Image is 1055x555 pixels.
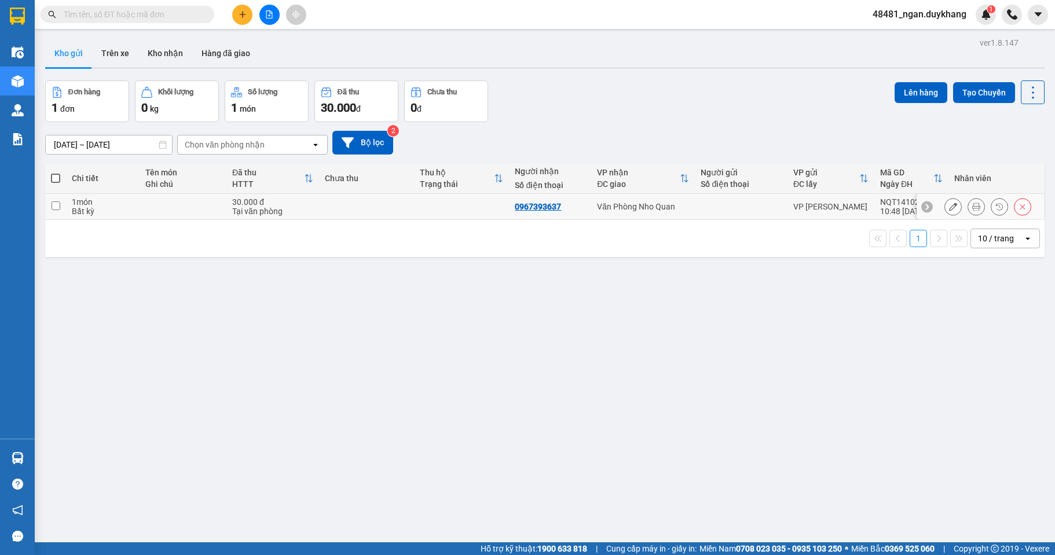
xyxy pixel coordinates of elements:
svg: open [1023,234,1032,243]
button: plus [232,5,252,25]
div: Ghi chú [145,179,221,189]
span: 48481_ngan.duykhang [863,7,976,21]
div: 10:48 [DATE] [880,207,943,216]
b: GỬI : VP [PERSON_NAME] [14,84,126,142]
div: VP gửi [793,168,859,177]
strong: 0369 525 060 [885,544,935,553]
span: aim [292,10,300,19]
span: ⚪️ [845,546,848,551]
img: icon-new-feature [981,9,991,20]
b: Duy Khang Limousine [94,13,233,28]
th: Toggle SortBy [787,163,874,194]
button: file-add [259,5,280,25]
button: 1 [910,230,927,247]
img: logo.jpg [14,14,72,72]
div: Đã thu [232,168,304,177]
button: Đã thu30.000đ [314,80,398,122]
div: 30.000 đ [232,197,313,207]
div: NQT1410250001 [880,197,943,207]
input: Tìm tên, số ĐT hoặc mã đơn [64,8,200,21]
span: 0 [141,101,148,115]
span: Hỗ trợ kỹ thuật: [481,542,587,555]
b: Gửi khách hàng [109,60,217,74]
button: Kho nhận [138,39,192,67]
span: message [12,531,23,542]
div: VP nhận [597,168,680,177]
div: HTTT [232,179,304,189]
img: warehouse-icon [12,75,24,87]
li: Số 2 [PERSON_NAME], [GEOGRAPHIC_DATA] [64,28,263,43]
div: Trạng thái [420,179,494,189]
span: đ [417,104,422,113]
img: solution-icon [12,133,24,145]
div: Số lượng [248,88,277,96]
span: 1 [231,101,237,115]
img: warehouse-icon [12,452,24,464]
button: Hàng đã giao [192,39,259,67]
button: caret-down [1028,5,1048,25]
button: Khối lượng0kg [135,80,219,122]
th: Toggle SortBy [226,163,319,194]
span: | [943,542,945,555]
span: Miền Bắc [851,542,935,555]
div: ĐC giao [597,179,680,189]
div: Số điện thoại [515,181,585,190]
span: file-add [265,10,273,19]
span: Cung cấp máy in - giấy in: [606,542,697,555]
span: | [596,542,598,555]
div: Số điện thoại [701,179,782,189]
button: Kho gửi [45,39,92,67]
h1: NQT1410250001 [126,84,201,109]
div: 10 / trang [978,233,1014,244]
div: VP [PERSON_NAME] [793,202,869,211]
div: Chưa thu [427,88,457,96]
button: Số lượng1món [225,80,309,122]
span: copyright [991,545,999,553]
img: logo-vxr [10,8,25,25]
span: notification [12,505,23,516]
span: kg [150,104,159,113]
span: đơn [60,104,75,113]
sup: 1 [987,5,995,13]
div: Ngày ĐH [880,179,933,189]
button: aim [286,5,306,25]
div: Tên món [145,168,221,177]
div: 1 món [72,197,134,207]
input: Select a date range. [46,135,172,154]
button: Bộ lọc [332,131,393,155]
span: 30.000 [321,101,356,115]
div: Khối lượng [158,88,193,96]
div: Mã GD [880,168,933,177]
img: phone-icon [1007,9,1017,20]
span: plus [239,10,247,19]
div: ĐC lấy [793,179,859,189]
button: Tạo Chuyến [953,82,1015,103]
button: Chưa thu0đ [404,80,488,122]
button: Đơn hàng1đơn [45,80,129,122]
div: Người gửi [701,168,782,177]
strong: 1900 633 818 [537,544,587,553]
li: Hotline: 19003086 [64,43,263,57]
div: Chưa thu [325,174,408,183]
div: Nhân viên [954,174,1038,183]
div: Thu hộ [420,168,494,177]
button: Trên xe [92,39,138,67]
div: ver 1.8.147 [980,36,1019,49]
div: Văn Phòng Nho Quan [597,202,689,211]
strong: 0708 023 035 - 0935 103 250 [736,544,842,553]
div: Chọn văn phòng nhận [185,139,265,150]
img: warehouse-icon [12,104,24,116]
div: 0967393637 [515,202,561,211]
span: caret-down [1033,9,1043,20]
span: search [48,10,56,19]
div: Người nhận [515,167,585,176]
span: đ [356,104,361,113]
span: Miền Nam [699,542,842,555]
th: Toggle SortBy [414,163,509,194]
button: Lên hàng [895,82,947,103]
img: warehouse-icon [12,46,24,58]
span: 0 [411,101,417,115]
div: Tại văn phòng [232,207,313,216]
div: Bất kỳ [72,207,134,216]
span: 1 [989,5,993,13]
